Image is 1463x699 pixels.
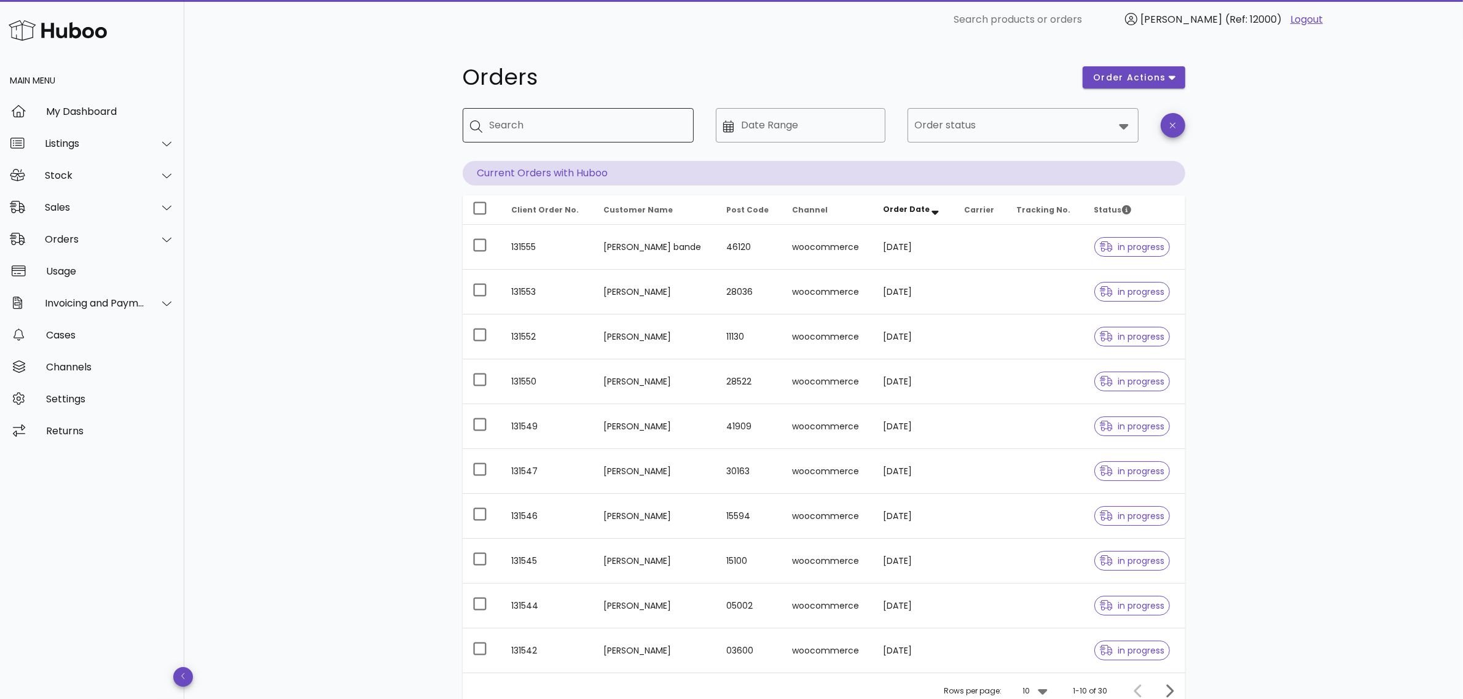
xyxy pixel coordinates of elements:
td: 11130 [717,314,782,359]
span: in progress [1100,287,1165,296]
td: 131542 [502,628,594,673]
td: woocommerce [782,628,873,673]
td: [PERSON_NAME] [594,584,717,628]
span: Status [1094,205,1131,215]
td: [DATE] [873,270,954,314]
div: Invoicing and Payments [45,297,145,309]
div: Returns [46,425,175,437]
td: [PERSON_NAME] [594,270,717,314]
th: Carrier [954,195,1006,225]
td: [DATE] [873,314,954,359]
span: in progress [1100,377,1165,386]
td: woocommerce [782,494,873,539]
div: Stock [45,170,145,181]
td: 131550 [502,359,594,404]
span: Carrier [964,205,994,215]
td: woocommerce [782,404,873,449]
th: Post Code [717,195,782,225]
td: 131544 [502,584,594,628]
td: 131545 [502,539,594,584]
span: [PERSON_NAME] [1140,12,1222,26]
td: [DATE] [873,628,954,673]
span: Order Date [883,204,930,214]
td: [DATE] [873,225,954,270]
td: 28036 [717,270,782,314]
td: woocommerce [782,539,873,584]
td: 05002 [717,584,782,628]
span: Customer Name [603,205,673,215]
td: woocommerce [782,314,873,359]
td: [DATE] [873,404,954,449]
div: My Dashboard [46,106,175,117]
td: 131552 [502,314,594,359]
span: order actions [1092,71,1166,84]
span: (Ref: 12000) [1225,12,1282,26]
td: 28522 [717,359,782,404]
td: [PERSON_NAME] bande [594,225,717,270]
th: Channel [782,195,873,225]
span: in progress [1100,243,1165,251]
span: Client Order No. [512,205,579,215]
span: Tracking No. [1016,205,1070,215]
span: in progress [1100,467,1165,475]
td: 03600 [717,628,782,673]
td: [PERSON_NAME] [594,449,717,494]
a: Logout [1290,12,1323,27]
td: woocommerce [782,584,873,628]
td: woocommerce [782,270,873,314]
div: Channels [46,361,175,373]
td: [DATE] [873,449,954,494]
td: 41909 [717,404,782,449]
td: 131549 [502,404,594,449]
td: [PERSON_NAME] [594,314,717,359]
td: [DATE] [873,359,954,404]
td: 15594 [717,494,782,539]
span: in progress [1100,556,1165,565]
td: 131546 [502,494,594,539]
td: 30163 [717,449,782,494]
span: in progress [1100,601,1165,610]
p: Current Orders with Huboo [463,161,1185,185]
img: Huboo Logo [9,17,107,44]
td: [DATE] [873,584,954,628]
div: Orders [45,233,145,245]
td: [PERSON_NAME] [594,359,717,404]
th: Client Order No. [502,195,594,225]
span: Post Code [727,205,769,215]
div: Listings [45,138,145,149]
td: woocommerce [782,449,873,494]
div: Sales [45,201,145,213]
td: [PERSON_NAME] [594,628,717,673]
span: in progress [1100,422,1165,431]
td: [PERSON_NAME] [594,539,717,584]
td: 131547 [502,449,594,494]
div: Usage [46,265,175,277]
th: Status [1085,195,1185,225]
span: in progress [1100,512,1165,520]
td: [DATE] [873,494,954,539]
td: woocommerce [782,359,873,404]
td: [PERSON_NAME] [594,494,717,539]
th: Order Date: Sorted descending. Activate to remove sorting. [873,195,954,225]
div: 1-10 of 30 [1073,685,1108,697]
th: Customer Name [594,195,717,225]
div: Settings [46,393,175,405]
td: 15100 [717,539,782,584]
span: in progress [1100,332,1165,341]
div: Order status [908,108,1139,143]
button: order actions [1083,66,1185,88]
span: in progress [1100,646,1165,655]
td: [DATE] [873,539,954,584]
div: Cases [46,329,175,341]
td: [PERSON_NAME] [594,404,717,449]
h1: Orders [463,66,1069,88]
div: 10 [1023,685,1030,697]
td: 131555 [502,225,594,270]
th: Tracking No. [1006,195,1084,225]
td: 46120 [717,225,782,270]
span: Channel [792,205,828,215]
td: woocommerce [782,225,873,270]
td: 131553 [502,270,594,314]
